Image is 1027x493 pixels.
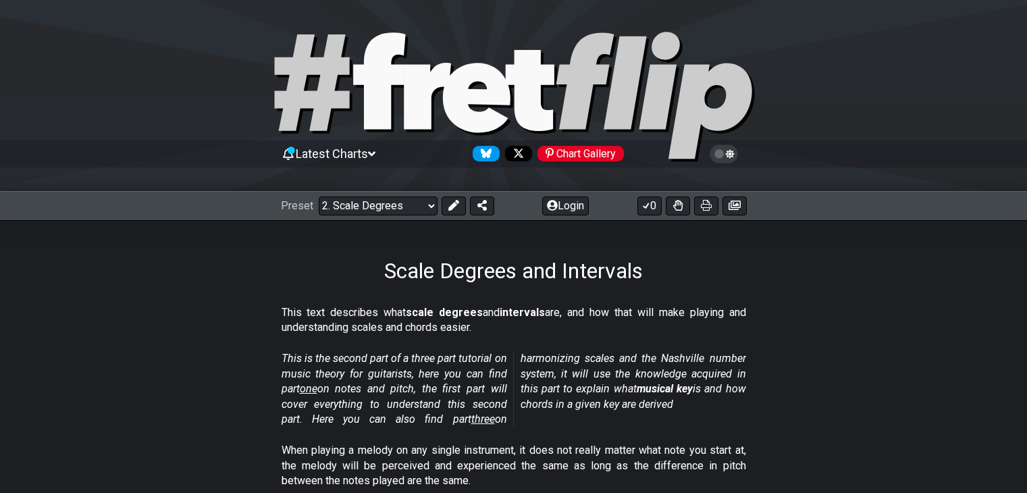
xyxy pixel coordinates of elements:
[384,258,643,284] h1: Scale Degrees and Intervals
[470,197,494,215] button: Share Preset
[722,197,747,215] button: Create image
[500,146,532,161] a: Follow #fretflip at X
[637,197,662,215] button: 0
[281,199,313,212] span: Preset
[300,382,317,395] span: one
[282,352,746,425] em: This is the second part of a three part tutorial on music theory for guitarists, here you can fin...
[282,443,746,488] p: When playing a melody on any single instrument, it does not really matter what note you start at,...
[282,305,746,336] p: This text describes what and are, and how that will make playing and understanding scales and cho...
[537,146,624,161] div: Chart Gallery
[542,197,589,215] button: Login
[716,148,732,160] span: Toggle light / dark theme
[637,382,693,395] strong: musical key
[296,147,368,161] span: Latest Charts
[666,197,690,215] button: Toggle Dexterity for all fretkits
[319,197,438,215] select: Preset
[694,197,718,215] button: Print
[406,306,483,319] strong: scale degrees
[467,146,500,161] a: Follow #fretflip at Bluesky
[532,146,624,161] a: #fretflip at Pinterest
[471,413,495,425] span: three
[442,197,466,215] button: Edit Preset
[500,306,545,319] strong: intervals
